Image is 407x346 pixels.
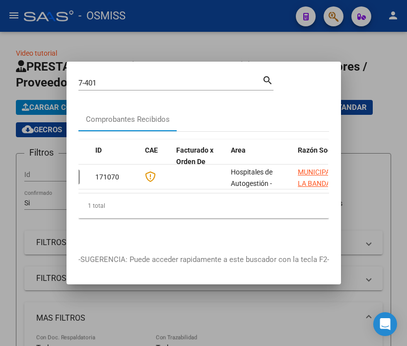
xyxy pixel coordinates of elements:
div: Open Intercom Messenger [373,312,397,336]
div: 30675264194 [298,167,364,187]
p: -SUGERENCIA: Puede acceder rapidamente a este buscador con la tecla F2- [78,254,329,265]
span: MUNICIPALIDAD DE LA BANDA DEL RIO SALI [298,168,359,199]
datatable-header-cell: CAE [141,140,172,183]
span: Area [231,146,246,154]
datatable-header-cell: Area [227,140,294,183]
datatable-header-cell: Razón Social [294,140,368,183]
span: ID [95,146,102,154]
span: CAE [145,146,158,154]
div: 171070 [95,172,137,183]
span: Hospitales de Autogestión - Afiliaciones [231,168,272,199]
div: Comprobantes Recibidos [86,114,170,125]
span: Facturado x Orden De [176,146,213,166]
div: 1 total [78,193,329,218]
mat-icon: search [262,74,273,86]
span: Razón Social [298,146,339,154]
datatable-header-cell: Facturado x Orden De [172,140,227,183]
datatable-header-cell: ID [91,140,141,183]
